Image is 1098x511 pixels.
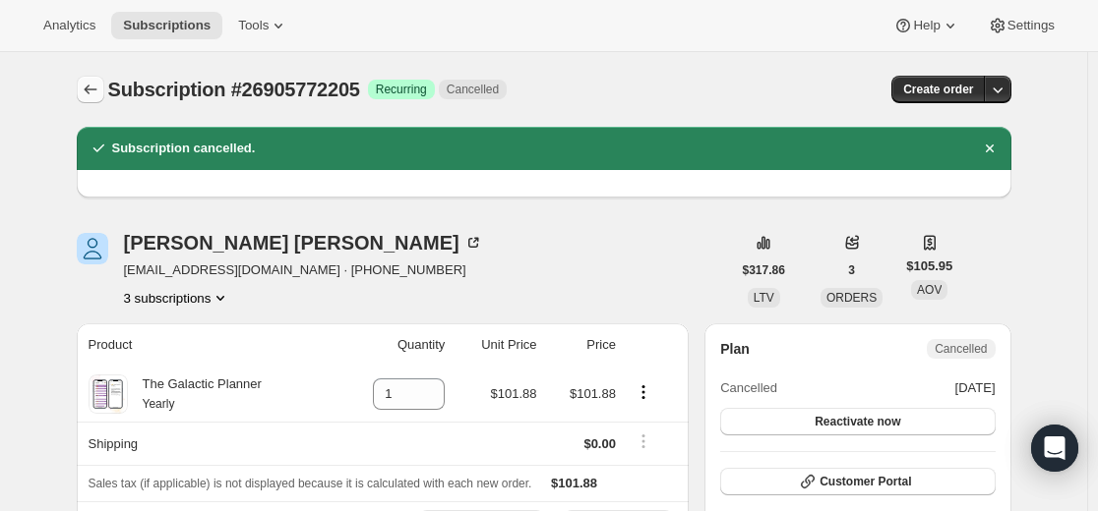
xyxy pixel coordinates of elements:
span: Create order [903,82,973,97]
span: Customer Portal [820,474,911,489]
th: Unit Price [451,323,542,367]
th: Product [77,323,337,367]
span: Tools [238,18,269,33]
span: Help [913,18,940,33]
button: Subscriptions [111,12,222,39]
span: Recurring [376,82,427,97]
button: Shipping actions [628,430,659,452]
span: [DATE] [955,378,996,398]
span: Cancelled [720,378,777,398]
button: Create order [891,76,985,103]
h2: Plan [720,339,750,359]
span: Debbie Dey [77,233,108,264]
img: product img [91,374,125,414]
th: Price [543,323,622,367]
span: $101.88 [491,386,537,401]
button: Help [882,12,971,39]
span: $105.95 [906,256,952,276]
button: Customer Portal [720,468,995,495]
div: The Galactic Planner [128,374,262,414]
small: Yearly [143,397,175,411]
button: 3 [836,256,867,284]
div: Open Intercom Messenger [1031,425,1078,472]
h2: Subscription cancelled. [112,139,256,158]
div: [PERSON_NAME] [PERSON_NAME] [124,233,483,253]
span: $0.00 [583,436,616,451]
th: Shipping [77,422,337,465]
button: Tools [226,12,300,39]
span: Subscriptions [123,18,211,33]
span: Analytics [43,18,95,33]
span: $101.88 [570,386,616,401]
span: $317.86 [743,262,785,278]
span: $101.88 [551,476,597,490]
button: Product actions [628,381,659,403]
span: Settings [1007,18,1055,33]
span: Sales tax (if applicable) is not displayed because it is calculated with each new order. [89,477,532,490]
span: ORDERS [826,291,877,305]
span: Cancelled [447,82,499,97]
button: Analytics [31,12,107,39]
th: Quantity [337,323,452,367]
span: [EMAIL_ADDRESS][DOMAIN_NAME] · [PHONE_NUMBER] [124,260,483,280]
button: $317.86 [731,256,797,284]
button: Subscriptions [77,76,104,103]
span: LTV [754,291,774,305]
button: Reactivate now [720,408,995,435]
span: AOV [917,283,942,297]
button: Dismiss notification [976,135,1004,162]
span: Subscription #26905772205 [108,79,360,100]
span: 3 [848,262,855,278]
button: Product actions [124,288,231,308]
span: Reactivate now [815,414,900,429]
button: Settings [976,12,1067,39]
span: Cancelled [935,341,987,357]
